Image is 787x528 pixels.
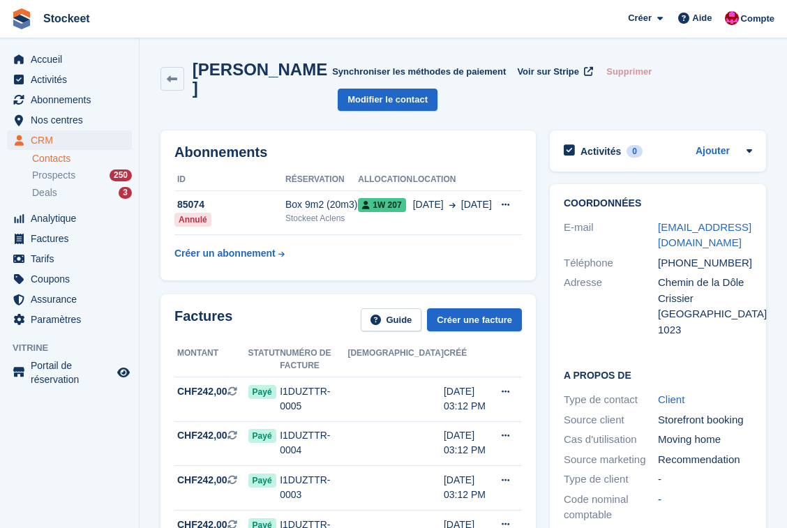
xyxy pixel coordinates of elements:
div: 0 [627,145,643,158]
div: Adresse [564,275,658,338]
a: menu [7,359,132,386]
th: Allocation [358,169,412,191]
div: Moving home [658,432,752,448]
span: CHF242,00 [177,473,227,488]
a: menu [7,209,132,228]
div: Créer un abonnement [174,246,276,261]
a: menu [7,229,132,248]
div: Cas d'utilisation [564,432,658,448]
div: Type de contact [564,392,658,408]
span: Tarifs [31,249,114,269]
h2: Factures [174,308,232,331]
div: - [658,472,752,488]
span: Nos centres [31,110,114,130]
span: Créer [628,11,652,25]
span: Paramètres [31,310,114,329]
th: Montant [174,342,248,377]
span: Prospects [32,169,75,182]
a: menu [7,110,132,130]
a: menu [7,289,132,309]
a: Boutique d'aperçu [115,364,132,381]
th: Numéro de facture [280,342,347,377]
h2: [PERSON_NAME] [193,60,332,98]
div: 85074 [174,197,285,212]
a: Ajouter [696,144,730,160]
a: Voir sur Stripe [511,60,595,83]
div: Code nominal comptable [564,492,658,523]
button: Synchroniser les méthodes de paiement [332,60,506,83]
span: Voir sur Stripe [517,65,579,79]
div: Téléphone [564,255,658,271]
a: Créer un abonnement [174,241,285,266]
a: Stockeet [38,7,96,30]
div: [DATE] 03:12 PM [444,384,493,414]
a: menu [7,249,132,269]
button: Supprimer [601,60,657,83]
div: - [658,492,752,523]
span: CRM [31,130,114,150]
th: ID [174,169,285,191]
span: Assurance [31,289,114,309]
a: menu [7,50,132,69]
span: Deals [32,186,57,199]
div: Recommendation [658,452,752,468]
span: [DATE] [461,197,492,212]
span: Abonnements [31,90,114,110]
span: Factures [31,229,114,248]
a: Contacts [32,152,132,165]
th: Statut [248,342,280,377]
div: Source client [564,412,658,428]
img: Valentin BURDET [725,11,739,25]
div: Storefront booking [658,412,752,428]
a: Guide [361,308,422,331]
span: Aide [692,11,712,25]
a: Prospects 250 [32,168,132,183]
a: menu [7,70,132,89]
div: I1DUZTTR-0005 [280,384,347,414]
th: [DEMOGRAPHIC_DATA] [347,342,444,377]
a: menu [7,269,132,289]
span: Activités [31,70,114,89]
span: Accueil [31,50,114,69]
div: Stockeet Aclens [285,212,358,225]
a: menu [7,130,132,150]
span: Coupons [31,269,114,289]
h2: Abonnements [174,144,522,160]
a: menu [7,310,132,329]
span: Payé [248,429,276,443]
div: [PHONE_NUMBER] [658,255,752,271]
img: stora-icon-8386f47178a22dfd0bd8f6a31ec36ba5ce8667c1dd55bd0f319d3a0aa187defe.svg [11,8,32,29]
div: Box 9m2 (20m3) [285,197,358,212]
a: Deals 3 [32,186,132,200]
span: Payé [248,474,276,488]
h2: Coordonnées [564,198,752,209]
span: Vitrine [13,341,139,355]
div: Source marketing [564,452,658,468]
div: I1DUZTTR-0004 [280,428,347,458]
span: Portail de réservation [31,359,114,386]
h2: Activités [580,145,621,158]
div: [DATE] 03:12 PM [444,428,493,458]
span: Compte [741,12,774,26]
th: Créé [444,342,493,377]
div: E-mail [564,220,658,251]
div: Crissier [658,291,752,307]
span: Analytique [31,209,114,228]
div: [DATE] 03:12 PM [444,473,493,502]
h2: A propos de [564,368,752,382]
div: Type de client [564,472,658,488]
span: [DATE] [413,197,444,212]
a: Client [658,393,684,405]
div: 3 [119,187,132,199]
a: [EMAIL_ADDRESS][DOMAIN_NAME] [658,221,751,249]
div: 250 [110,169,132,181]
span: 1W 207 [358,198,405,212]
div: 1023 [658,322,752,338]
span: CHF242,00 [177,428,227,443]
th: Location [413,169,493,191]
a: menu [7,90,132,110]
div: Chemin de la Dôle [658,275,752,291]
div: [GEOGRAPHIC_DATA] [658,306,752,322]
th: Réservation [285,169,358,191]
div: I1DUZTTR-0003 [280,473,347,502]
